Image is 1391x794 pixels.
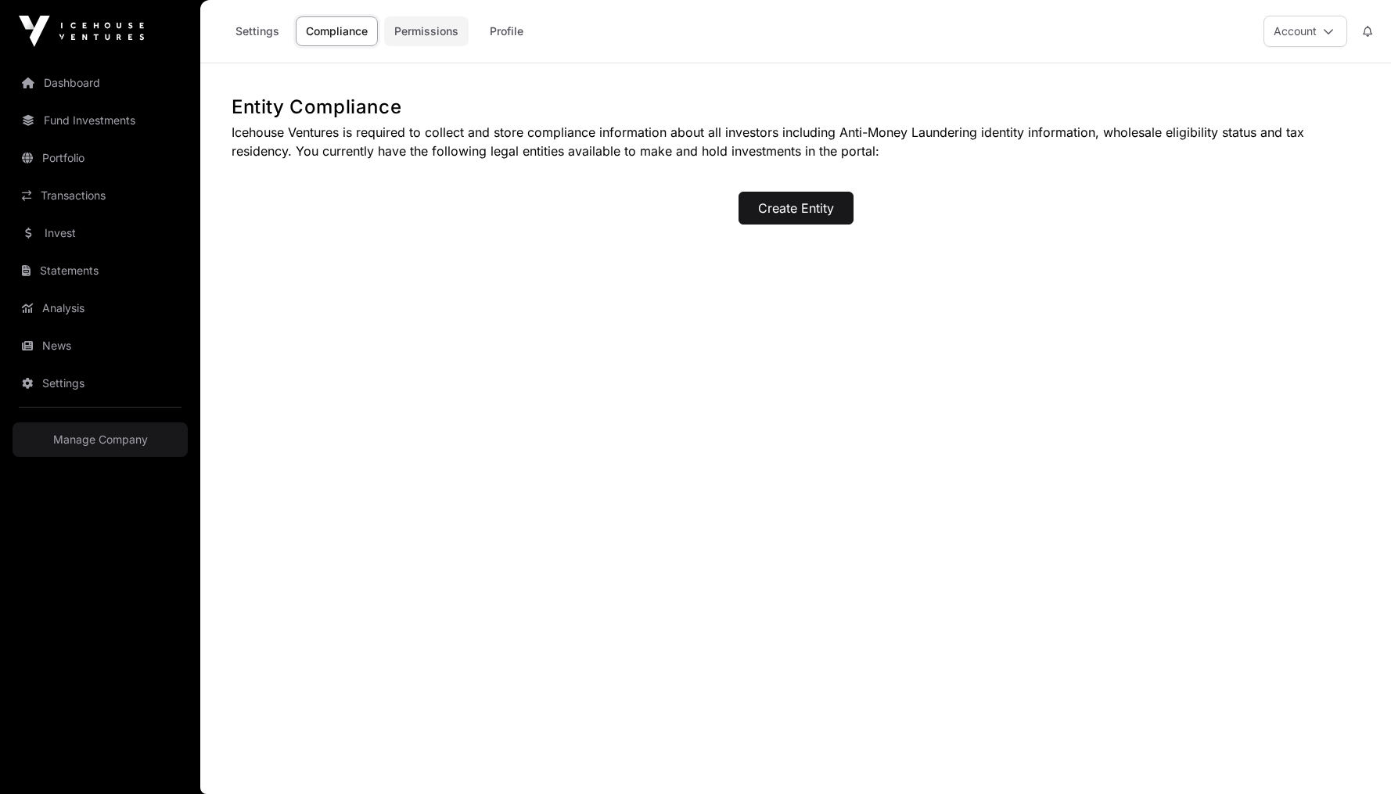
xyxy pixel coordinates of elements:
a: Profile [475,16,537,46]
a: Invest [13,216,188,250]
img: Icehouse Ventures Logo [19,16,144,47]
a: Compliance [296,16,378,46]
a: Fund Investments [13,103,188,138]
iframe: Chat Widget [1313,719,1391,794]
a: Statements [13,253,188,288]
button: Create Entity [739,192,854,225]
button: Account [1263,16,1347,47]
a: Transactions [13,178,188,213]
a: Settings [13,366,188,401]
a: Analysis [13,291,188,325]
h1: Entity Compliance [232,95,1360,120]
a: Portfolio [13,141,188,175]
a: Manage Company [13,422,188,457]
a: Settings [225,16,289,46]
p: Icehouse Ventures is required to collect and store compliance information about all investors inc... [232,123,1360,160]
a: Permissions [384,16,469,46]
a: News [13,329,188,363]
a: Dashboard [13,66,188,100]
